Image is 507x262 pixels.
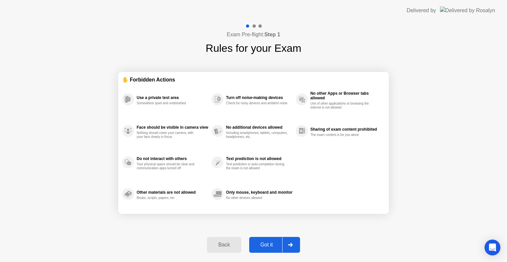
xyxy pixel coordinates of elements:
[226,190,292,195] div: Only mouse, keyboard and monitor
[137,190,208,195] div: Other materials are not allowed
[310,133,373,137] div: The exam content is for you alone
[122,76,385,83] div: ✋ Forbidden Actions
[137,156,208,161] div: Do not interact with others
[310,91,382,100] div: No other Apps or Browser tabs allowed
[440,7,495,14] img: Delivered by Rosalyn
[264,32,280,37] b: Step 1
[209,242,239,248] div: Back
[227,31,280,39] h4: Exam Pre-flight:
[485,240,500,255] div: Open Intercom Messenger
[249,237,300,253] button: Got it
[251,242,282,248] div: Got it
[137,125,208,130] div: Face should be visible in camera view
[206,40,301,56] h1: Rules for your Exam
[226,131,288,139] div: Including smartphones, tablets, computers, headphones, etc.
[226,162,288,170] div: Text prediction or auto-completion during the exam is not allowed
[407,7,436,15] div: Delivered by
[137,101,199,105] div: Somewhere quiet and undisturbed
[137,162,199,170] div: Your physical space should be clear and communication apps turned off
[310,127,382,132] div: Sharing of exam content prohibited
[310,102,373,110] div: Use of other applications or browsing the internet is not allowed
[226,101,288,105] div: Check for noisy devices and ambient noise
[226,156,292,161] div: Text prediction is not allowed
[226,125,292,130] div: No additional devices allowed
[226,95,292,100] div: Turn off noise-making devices
[137,95,208,100] div: Use a private test area
[137,196,199,200] div: Books, scripts, papers, etc
[207,237,241,253] button: Back
[137,131,199,139] div: Nothing should cover your camera, with your face clearly in focus
[226,196,288,200] div: No other devices allowed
